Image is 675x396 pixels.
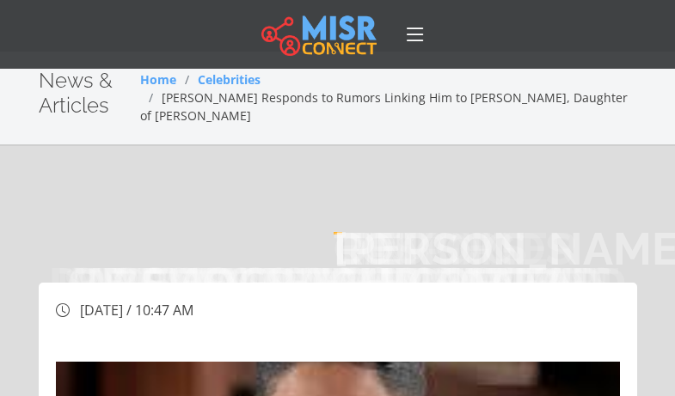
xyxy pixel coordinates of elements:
img: main.misr_connect [261,13,377,56]
a: Home [140,71,176,88]
span: News & Articles [39,68,113,118]
a: Celebrities [198,71,261,88]
span: [DATE] / 10:47 AM [80,301,193,320]
span: [PERSON_NAME] Responds to Rumors Linking Him to [PERSON_NAME], Daughter of [PERSON_NAME] [140,89,628,124]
